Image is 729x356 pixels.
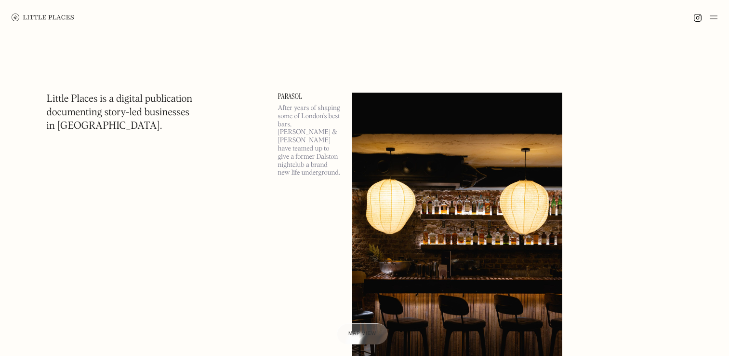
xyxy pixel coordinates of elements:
[47,93,193,133] h1: Little Places is a digital publication documenting story-led businesses in [GEOGRAPHIC_DATA].
[337,323,388,344] a: Map view
[278,93,341,100] a: Parasol
[348,331,376,336] span: Map view
[278,104,341,177] p: After years of shaping some of London’s best bars, [PERSON_NAME] & [PERSON_NAME] have teamed up t...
